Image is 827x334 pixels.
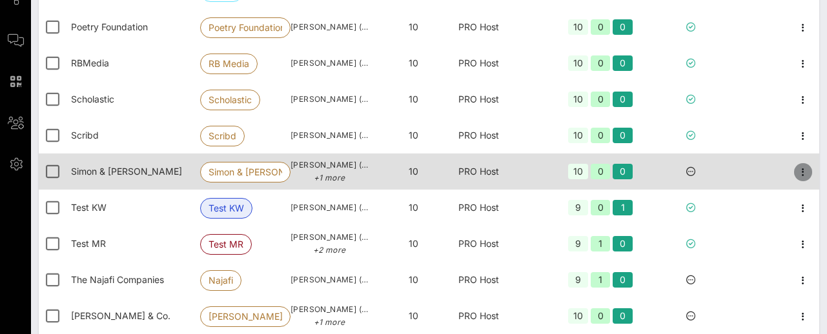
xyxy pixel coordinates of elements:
[291,21,368,34] span: [PERSON_NAME] ([EMAIL_ADDRESS][DOMAIN_NAME])
[209,235,243,254] span: Test MR
[458,262,549,298] div: PRO Host
[613,272,633,288] div: 0
[591,308,611,324] div: 0
[71,57,109,68] span: RBMedia
[71,93,114,104] span: Scholastic
[409,310,418,321] span: 10
[291,57,368,70] span: [PERSON_NAME] ([EMAIL_ADDRESS][DOMAIN_NAME])
[613,55,633,71] div: 0
[613,200,633,215] div: 1
[613,92,633,107] div: 0
[458,117,549,153] div: PRO Host
[458,153,549,190] div: PRO Host
[291,316,368,329] p: +1 more
[568,128,588,143] div: 10
[458,226,549,262] div: PRO Host
[591,200,611,215] div: 0
[568,236,588,251] div: 9
[209,199,244,218] span: Test KW
[568,308,588,324] div: 10
[613,236,633,251] div: 0
[613,308,633,324] div: 0
[209,271,233,290] span: Najafi
[458,298,549,334] div: PRO Host
[291,201,368,214] span: [PERSON_NAME] ([EMAIL_ADDRESS][DOMAIN_NAME])
[409,130,418,141] span: 10
[591,164,611,179] div: 0
[209,54,249,74] span: RB Media
[71,310,170,321] span: Tiffany & Co.
[291,159,368,184] span: [PERSON_NAME] ([PERSON_NAME][EMAIL_ADDRESS][PERSON_NAME][DOMAIN_NAME])
[291,93,368,106] span: [PERSON_NAME] ([EMAIL_ADDRESS][DOMAIN_NAME])
[409,202,418,213] span: 10
[591,19,611,35] div: 0
[291,303,368,329] span: [PERSON_NAME] ([PERSON_NAME][EMAIL_ADDRESS][PERSON_NAME][PERSON_NAME][DOMAIN_NAME])
[291,273,368,286] span: [PERSON_NAME] ([PERSON_NAME][EMAIL_ADDRESS][DOMAIN_NAME])
[409,57,418,68] span: 10
[409,166,418,177] span: 10
[458,45,549,81] div: PRO Host
[568,55,588,71] div: 10
[591,55,611,71] div: 0
[409,21,418,32] span: 10
[613,128,633,143] div: 0
[71,130,99,141] span: Scribd
[591,272,611,288] div: 1
[209,90,252,110] span: Scholastic
[409,93,418,104] span: 10
[71,21,148,32] span: Poetry Foundation
[71,202,107,213] span: Test KW
[591,128,611,143] div: 0
[291,244,368,257] p: +2 more
[591,92,611,107] div: 0
[291,172,368,184] p: +1 more
[71,274,164,285] span: The Najafi Companies
[568,92,588,107] div: 10
[458,190,549,226] div: PRO Host
[71,166,182,177] span: Simon & Schuster
[568,200,588,215] div: 9
[291,129,368,142] span: [PERSON_NAME] ([EMAIL_ADDRESS][DOMAIN_NAME])
[209,126,236,146] span: Scribd
[568,19,588,35] div: 10
[458,81,549,117] div: PRO Host
[71,238,106,249] span: Test MR
[613,19,633,35] div: 0
[458,9,549,45] div: PRO Host
[291,231,368,257] span: [PERSON_NAME] ([EMAIL_ADDRESS][DOMAIN_NAME])
[568,164,588,179] div: 10
[591,236,611,251] div: 1
[209,162,282,182] span: Simon & [PERSON_NAME]
[613,164,633,179] div: 0
[409,274,418,285] span: 10
[568,272,588,288] div: 9
[209,18,282,37] span: Poetry Foundation
[409,238,418,249] span: 10
[209,307,282,326] span: [PERSON_NAME]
